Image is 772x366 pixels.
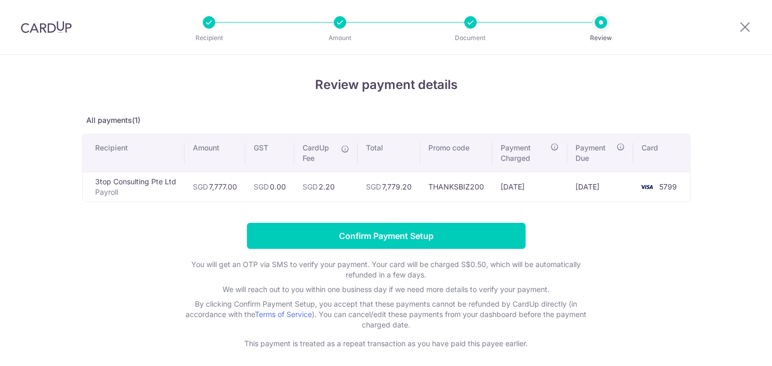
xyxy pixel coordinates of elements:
p: By clicking Confirm Payment Setup, you accept that these payments cannot be refunded by CardUp di... [178,299,594,330]
td: 7,777.00 [185,172,245,201]
th: Amount [185,134,245,172]
td: THANKSBIZ200 [420,172,492,201]
p: Document [432,33,509,43]
p: This payment is treated as a repeat transaction as you have paid this payee earlier. [178,338,594,349]
span: 5799 [659,182,677,191]
p: Payroll [95,187,176,197]
span: SGD [254,182,269,191]
th: Recipient [83,134,185,172]
a: Terms of Service [255,310,312,319]
span: SGD [303,182,318,191]
td: 2.20 [294,172,358,201]
input: Confirm Payment Setup [247,223,526,249]
span: SGD [193,182,208,191]
th: Card [633,134,689,172]
td: 0.00 [245,172,294,201]
th: Promo code [420,134,492,172]
p: Recipient [171,33,247,43]
td: [DATE] [492,172,567,201]
img: <span class="translation_missing" title="translation missing: en.account_steps.new_confirm_form.b... [636,181,657,193]
p: Review [562,33,639,43]
span: CardUp Fee [303,143,336,163]
th: Total [358,134,420,172]
td: 7,779.20 [358,172,420,201]
span: Payment Due [575,143,614,163]
td: 3top Consulting Pte Ltd [83,172,185,201]
p: All payments(1) [82,115,690,125]
span: SGD [366,182,381,191]
th: GST [245,134,294,172]
img: CardUp [21,21,72,33]
span: Payment Charged [501,143,547,163]
td: [DATE] [567,172,634,201]
p: You will get an OTP via SMS to verify your payment. Your card will be charged S$0.50, which will ... [178,259,594,280]
h4: Review payment details [82,75,690,94]
p: Amount [302,33,378,43]
p: We will reach out to you within one business day if we need more details to verify your payment. [178,284,594,295]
